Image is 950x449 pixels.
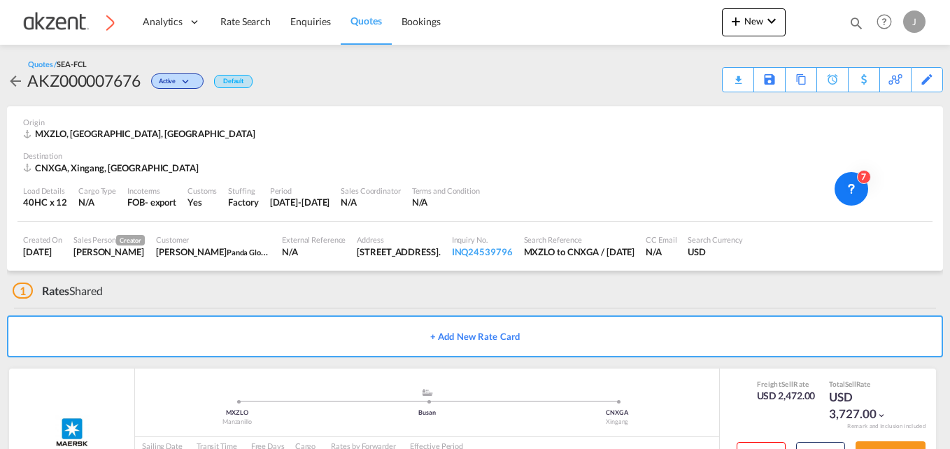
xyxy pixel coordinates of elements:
div: Origin [23,117,927,127]
span: SEA-FCL [57,59,86,69]
div: Change Status Here [141,69,207,92]
div: Address [357,234,440,245]
div: Stuffing [228,185,258,196]
div: FOB [127,196,145,208]
div: Customer [156,234,271,245]
div: Terms and Condition [412,185,480,196]
div: N/A [78,196,116,208]
div: Sales Coordinator [341,185,400,196]
span: Active [159,77,179,90]
img: c72fcea0ad0611ed966209c23b7bd3dd.png [21,6,115,38]
div: Freight Rate [757,379,816,389]
span: Sell [781,380,793,388]
div: Manzanillo [142,418,332,427]
div: Total Rate [829,379,899,389]
span: Rate Search [220,15,271,27]
div: Help [872,10,903,35]
div: MXZLO to CNXGA / 22 Sep 2025 [524,245,635,258]
div: N/A [412,196,480,208]
div: USD 2,472.00 [757,389,816,403]
div: USD 3,727.00 [829,389,899,422]
div: Remark and Inclusion included [837,422,936,430]
div: J [903,10,926,33]
div: Destination [23,150,927,161]
span: Rates [42,284,70,297]
div: Search Currency [688,234,743,245]
div: Load Details [23,185,67,196]
div: icon-magnify [849,15,864,36]
div: Customs [187,185,217,196]
span: Sell [845,380,856,388]
div: Inquiry No. [452,234,513,245]
div: icon-arrow-left [7,69,27,92]
md-icon: icon-download [730,70,746,80]
div: 22 Sep 2025 [23,245,62,258]
div: Save As Template [754,68,785,92]
div: Quotes /SEA-FCL [28,59,87,69]
md-icon: icon-plus 400-fg [728,13,744,29]
div: Default [214,75,253,88]
button: icon-plus 400-fgNewicon-chevron-down [722,8,786,36]
div: MXZLO [142,408,332,418]
div: - export [145,196,176,208]
span: Bookings [402,15,441,27]
div: Search Reference [524,234,635,245]
div: Juana Roque [73,245,145,258]
div: Factory Stuffing [228,196,258,208]
div: N/A [282,245,346,258]
md-icon: icon-chevron-down [763,13,780,29]
div: AKZ000007676 [27,69,141,92]
span: Enquiries [290,15,331,27]
div: 31 Oct 2025 [270,196,330,208]
div: CNXGA, Xingang, Asia Pacific [23,162,202,174]
div: N/A [646,245,676,258]
button: + Add New Rate Card [7,315,943,357]
span: Help [872,10,896,34]
md-icon: icon-arrow-left [7,73,24,90]
span: Analytics [143,15,183,29]
div: USD [688,245,743,258]
span: MXZLO, [GEOGRAPHIC_DATA], [GEOGRAPHIC_DATA] [35,128,255,139]
div: CC Email [646,234,676,245]
div: Cynthia Cheng [156,245,271,258]
span: Quotes [350,15,381,27]
div: Xingang [522,418,712,427]
div: Sales Person [73,234,145,245]
div: RM 206, Building 15, No. 7, SanJianFang South, Chaoyang District, Beijing, P.R.China. [357,245,440,258]
div: Shared [13,283,103,299]
span: Creator [116,235,145,245]
div: Incoterms [127,185,176,196]
div: Created On [23,234,62,245]
md-icon: icon-chevron-down [877,411,886,420]
div: CNXGA [522,408,712,418]
div: 40HC x 12 [23,196,67,208]
div: MXZLO, Manzanillo, Americas [23,127,259,140]
span: 1 [13,283,33,299]
div: External Reference [282,234,346,245]
span: Panda Global([GEOGRAPHIC_DATA]) Co.,Ltd. [227,246,376,257]
md-icon: assets/icons/custom/ship-fill.svg [419,389,436,396]
div: N/A [341,196,400,208]
div: INQ24539796 [452,245,513,258]
div: Busan [332,408,523,418]
md-icon: icon-chevron-down [179,78,196,86]
div: Period [270,185,330,196]
div: Cargo Type [78,185,116,196]
div: Yes [187,196,217,208]
div: Quote PDF is not available at this time [730,68,746,80]
md-icon: icon-magnify [849,15,864,31]
div: Change Status Here [151,73,204,89]
span: New [728,15,780,27]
